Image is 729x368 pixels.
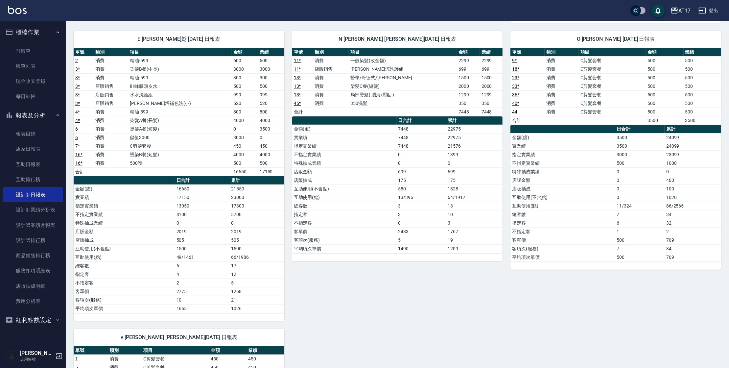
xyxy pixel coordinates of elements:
th: 累計 [446,116,503,125]
th: 累計 [229,176,284,185]
td: 0 [446,159,503,167]
td: 5 [397,236,446,244]
td: 500 [684,73,721,82]
a: 費用分析表 [3,294,63,309]
td: 500 [646,56,683,65]
td: 互助使用(點) [510,202,615,210]
td: 店販抽成 [510,184,615,193]
td: 10 [446,210,503,219]
table: a dense table [510,48,721,125]
td: 500 [232,82,258,90]
td: 3500 [615,142,665,150]
td: 消費 [94,73,129,82]
td: C剪髮套餐 [579,82,646,90]
td: 0 [258,133,284,142]
td: 22975 [446,133,503,142]
td: 7448 [480,108,503,116]
td: 0 [397,150,446,159]
td: 店販銷售 [94,99,129,108]
td: 0 [665,167,721,176]
button: save [651,4,665,17]
td: 總客數 [292,202,397,210]
th: 項目 [128,48,232,57]
td: 不指定實業績 [292,150,397,159]
td: 指定客 [74,270,175,279]
a: 6 [75,135,78,140]
td: 2019 [175,227,230,236]
th: 日合計 [397,116,446,125]
td: 燙染B餐(短髮) [128,150,232,159]
td: 2019 [229,227,284,236]
td: 合計 [292,108,313,116]
td: 500 [684,65,721,73]
th: 類別 [94,48,129,57]
td: 500 [646,73,683,82]
td: 350洗髮 [349,99,457,108]
th: 單號 [74,48,94,57]
td: 3 [397,202,446,210]
table: a dense table [74,176,284,313]
th: 金額 [646,48,683,57]
table: a dense table [510,125,721,262]
td: 指定客 [510,219,615,227]
td: 一般染髮(改金額) [349,56,457,65]
td: 指定實業績 [292,142,397,150]
td: 互助使用(不含點) [74,244,175,253]
th: 項目 [579,48,646,57]
td: 21576 [446,142,503,150]
a: 店家日報表 [3,141,63,157]
td: 17150 [175,193,230,202]
td: 175 [397,176,446,184]
a: 設計師業績月報表 [3,218,63,233]
td: 水水洗護組 [128,90,232,99]
td: 消費 [313,56,349,65]
td: 消費 [94,65,129,73]
td: 消費 [94,125,129,133]
td: 2299 [480,56,503,65]
td: 0 [175,219,230,227]
td: 500 [646,108,683,116]
td: 300 [232,73,258,82]
td: 999 [232,90,258,99]
td: 100 [665,184,721,193]
td: 500 [646,65,683,73]
td: 消費 [545,56,579,65]
th: 業績 [684,48,721,57]
td: 不指定實業績 [510,159,615,167]
td: 染髮B餐(中長) [128,65,232,73]
td: 699 [457,65,480,73]
td: 300 [258,73,284,82]
td: 店販抽成 [292,176,397,184]
h5: [PERSON_NAME] [20,350,54,356]
td: 16650 [232,167,258,176]
td: IH蜂膠頭皮水 [128,82,232,90]
a: 6 [75,126,78,132]
td: 999 [258,90,284,99]
a: 店販抽成明細 [3,279,63,294]
td: 染髮C餐(短髮) [349,82,457,90]
td: 6 [615,219,665,227]
td: 32 [665,219,721,227]
td: 1828 [446,184,503,193]
button: 登出 [696,5,721,17]
td: 49/1461 [175,253,230,261]
a: 設計師業績分析表 [3,202,63,217]
td: 21550 [229,184,284,193]
td: 儲值3000 [128,133,232,142]
td: C剪髮套餐 [579,73,646,82]
td: 2000 [457,82,480,90]
td: 2 [665,227,721,236]
td: 17150 [258,167,284,176]
td: 500 [684,82,721,90]
td: 2000 [480,82,503,90]
td: 4000 [232,116,258,125]
td: 不指定客 [510,227,615,236]
td: 34 [665,244,721,253]
td: 350 [480,99,503,108]
td: 染髮A餐(長髮) [128,116,232,125]
td: 3500 [258,125,284,133]
td: 4100 [175,210,230,219]
td: 不指定客 [292,219,397,227]
td: 精油-599 [128,108,232,116]
td: 12 [229,270,284,279]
